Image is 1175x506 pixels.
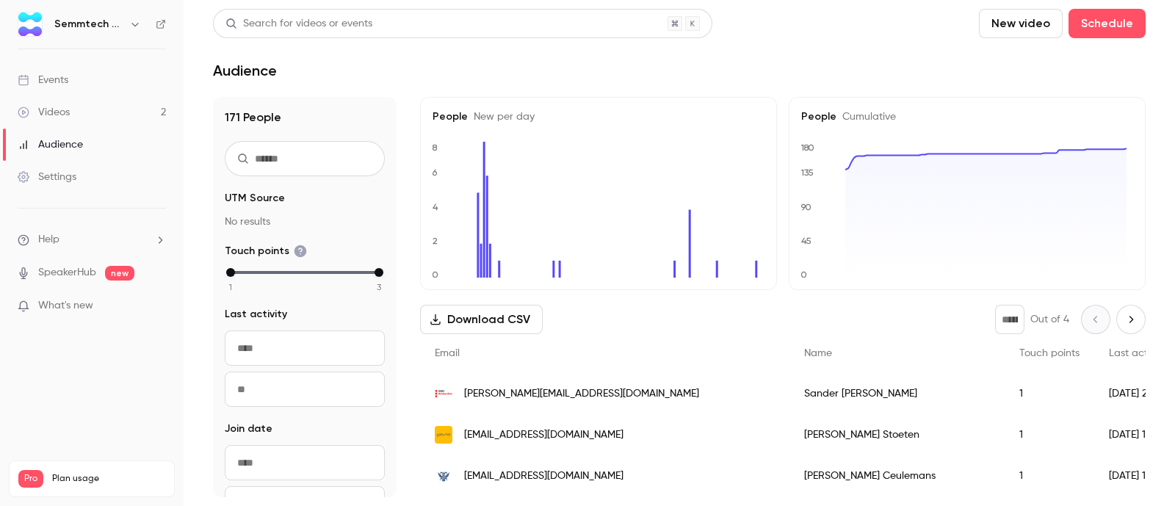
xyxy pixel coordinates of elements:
[54,17,123,32] h6: Semmtech & Laces
[435,385,452,402] img: amsterdam.nl
[213,62,277,79] h1: Audience
[1005,373,1094,414] div: 1
[1030,312,1069,327] p: Out of 4
[1005,414,1094,455] div: 1
[18,73,68,87] div: Events
[800,142,814,153] text: 180
[804,348,832,358] span: Name
[225,214,385,229] p: No results
[38,265,96,281] a: SpeakerHub
[1019,348,1080,358] span: Touch points
[225,422,272,436] span: Join date
[789,414,1005,455] div: [PERSON_NAME] Stoeten
[1109,348,1166,358] span: Last activity
[105,266,134,281] span: new
[18,470,43,488] span: Pro
[18,105,70,120] div: Videos
[1116,305,1146,334] button: Next page
[38,298,93,314] span: What's new
[433,202,438,212] text: 4
[225,445,385,480] input: From
[464,469,623,484] span: [EMAIL_ADDRESS][DOMAIN_NAME]
[789,373,1005,414] div: Sander [PERSON_NAME]
[836,112,896,122] span: Cumulative
[225,244,307,259] span: Touch points
[18,232,166,247] li: help-dropdown-opener
[225,307,287,322] span: Last activity
[226,268,235,277] div: min
[377,281,381,294] span: 3
[432,167,438,178] text: 6
[800,167,814,178] text: 135
[18,170,76,184] div: Settings
[52,473,165,485] span: Plan usage
[1005,455,1094,496] div: 1
[435,467,452,485] img: hhdelfland.nl
[148,300,166,313] iframe: Noticeable Trigger
[225,109,385,126] h1: 171 People
[789,455,1005,496] div: [PERSON_NAME] Ceulemans
[225,372,385,407] input: To
[468,112,535,122] span: New per day
[435,348,460,358] span: Email
[432,270,438,280] text: 0
[433,236,438,246] text: 2
[18,12,42,36] img: Semmtech & Laces
[801,109,1133,124] h5: People
[38,232,59,247] span: Help
[375,268,383,277] div: max
[225,191,285,206] span: UTM Source
[435,426,452,444] img: gasunie.nl
[225,330,385,366] input: From
[464,386,699,402] span: [PERSON_NAME][EMAIL_ADDRESS][DOMAIN_NAME]
[225,16,372,32] div: Search for videos or events
[432,142,438,153] text: 8
[800,270,807,280] text: 0
[420,305,543,334] button: Download CSV
[18,137,83,152] div: Audience
[801,236,811,246] text: 45
[433,109,764,124] h5: People
[979,9,1063,38] button: New video
[464,427,623,443] span: [EMAIL_ADDRESS][DOMAIN_NAME]
[229,281,232,294] span: 1
[800,202,811,212] text: 90
[1069,9,1146,38] button: Schedule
